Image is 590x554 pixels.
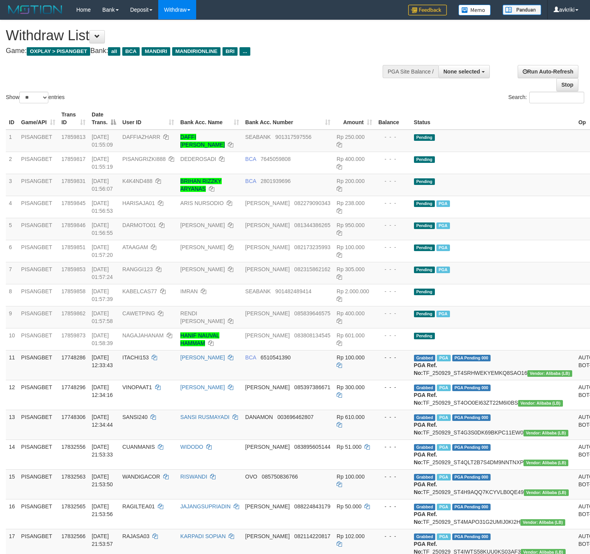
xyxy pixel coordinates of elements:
[18,499,58,529] td: PISANGBET
[438,65,490,78] button: None selected
[337,384,364,390] span: Rp 300.000
[6,47,386,55] h4: Game: Bank:
[452,474,491,480] span: PGA Pending
[458,5,491,15] img: Button%20Memo.svg
[414,362,437,376] b: PGA Ref. No:
[180,474,207,480] a: RISWANDI
[337,200,364,206] span: Rp 238.000
[19,92,48,103] select: Showentries
[378,383,408,391] div: - - -
[523,430,568,436] span: Vendor URL: https://dashboard.q2checkout.com/secure
[180,384,225,390] a: [PERSON_NAME]
[122,533,149,539] span: RAJASA03
[411,350,575,380] td: TF_250929_ST4SRHWEKYEMKQ8SAO16
[378,309,408,317] div: - - -
[122,354,149,361] span: ITACHI153
[62,384,86,390] span: 17748296
[6,380,18,410] td: 12
[27,47,90,56] span: OXPLAY > PISANGBET
[529,92,584,103] input: Search:
[378,532,408,540] div: - - -
[122,474,160,480] span: WANDIGACOR
[180,354,225,361] a: [PERSON_NAME]
[245,503,290,510] span: [PERSON_NAME]
[62,503,86,510] span: 17832565
[239,47,250,56] span: ...
[6,130,18,152] td: 1
[414,333,435,339] span: Pending
[92,533,113,547] span: [DATE] 21:53:57
[337,533,364,539] span: Rp 102.000
[452,385,491,391] span: PGA Pending
[437,414,450,421] span: Marked by avksona
[414,134,435,141] span: Pending
[122,414,147,420] span: SANSI240
[556,78,578,91] a: Stop
[18,439,58,469] td: PISANGBET
[378,287,408,295] div: - - -
[6,218,18,240] td: 5
[378,413,408,421] div: - - -
[92,474,113,487] span: [DATE] 21:53:50
[378,155,408,163] div: - - -
[122,156,166,162] span: PISANGRIZKI888
[62,310,86,316] span: 17859862
[6,4,65,15] img: MOTION_logo.png
[414,355,436,361] span: Grabbed
[294,503,330,510] span: Copy 088224843179 to clipboard
[62,244,86,250] span: 17859851
[411,469,575,499] td: TF_250929_ST4H9AQQ7KCYVLB0QE49
[260,354,291,361] span: Copy 6510541390 to clipboard
[92,414,113,428] span: [DATE] 12:34:44
[180,310,225,324] a: RENDI [PERSON_NAME]
[242,108,333,130] th: Bank Acc. Number: activate to sort column ascending
[414,481,437,495] b: PGA Ref. No:
[523,460,568,466] span: Vendor URL: https://dashboard.q2checkout.com/secure
[92,244,113,258] span: [DATE] 01:57:20
[245,533,290,539] span: [PERSON_NAME]
[92,222,113,236] span: [DATE] 01:56:55
[414,289,435,295] span: Pending
[294,222,330,228] span: Copy 081344386265 to clipboard
[6,152,18,174] td: 2
[122,244,148,250] span: ATAAGAM
[378,133,408,141] div: - - -
[92,156,113,170] span: [DATE] 01:55:19
[411,380,575,410] td: TF_250929_ST4OO0EI63ZT22M6I0BS
[414,245,435,251] span: Pending
[518,65,578,78] a: Run Auto-Refresh
[18,152,58,174] td: PISANGBET
[260,156,291,162] span: Copy 7645059808 to clipboard
[378,221,408,229] div: - - -
[414,511,437,525] b: PGA Ref. No:
[337,474,364,480] span: Rp 100.000
[142,47,170,56] span: MANDIRI
[337,222,364,228] span: Rp 950.000
[122,200,155,206] span: HARISAJA01
[6,240,18,262] td: 6
[180,288,198,294] a: IMRAN
[62,266,86,272] span: 17859853
[92,444,113,458] span: [DATE] 21:53:33
[92,200,113,214] span: [DATE] 01:56:53
[275,288,311,294] span: Copy 901482489414 to clipboard
[414,392,437,406] b: PGA Ref. No:
[437,385,450,391] span: Marked by avkyakub
[414,200,435,207] span: Pending
[337,310,364,316] span: Rp 400.000
[337,444,362,450] span: Rp 51.000
[294,444,330,450] span: Copy 083895605144 to clipboard
[378,177,408,185] div: - - -
[378,503,408,510] div: - - -
[337,134,364,140] span: Rp 250.000
[414,178,435,185] span: Pending
[6,108,18,130] th: ID
[180,244,225,250] a: [PERSON_NAME]
[122,47,140,56] span: BCA
[260,178,291,184] span: Copy 2801939696 to clipboard
[437,474,450,480] span: Marked by avknovia
[122,178,152,184] span: K4K4ND488
[92,384,113,398] span: [DATE] 12:34:16
[122,503,155,510] span: RAGILTEA01
[172,47,221,56] span: MANDIRIONLINE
